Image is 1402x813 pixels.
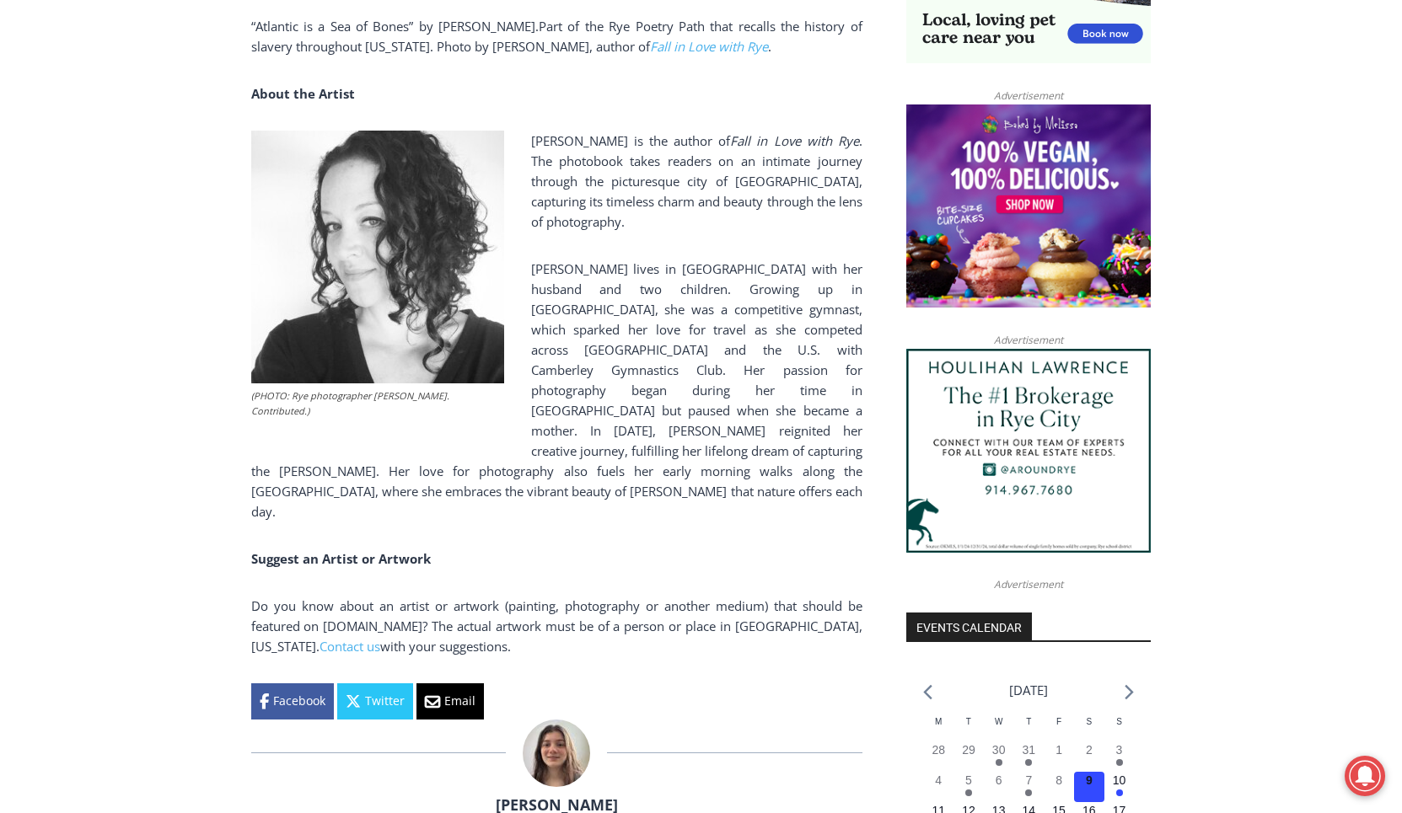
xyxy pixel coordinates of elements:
div: Tuesday [953,715,984,741]
div: Book [PERSON_NAME]'s Good Humor for Your Drive by Birthday [110,22,416,54]
span: M [935,717,942,726]
span: Advertisement [977,332,1080,348]
time: 4 [935,773,942,787]
button: 8 [1044,772,1074,802]
time: 30 [992,743,1006,757]
div: Friday [1044,715,1074,741]
a: Previous month [923,684,932,700]
time: 6 [996,773,1002,787]
img: s_800_d653096d-cda9-4b24-94f4-9ae0c7afa054.jpeg [408,1,509,77]
a: Intern @ [DOMAIN_NAME] [406,163,817,210]
a: Book [PERSON_NAME]'s Good Humor for Your Event [501,5,609,77]
em: Has events [1116,759,1123,766]
i: Fall in Love with Rye [730,132,859,149]
img: Houlihan Lawrence The #1 Brokerage in Rye City [906,349,1151,553]
div: Sunday [1104,715,1135,741]
span: W [995,717,1002,726]
button: 6 [984,772,1014,802]
span: Part of the Rye Poetry Path that recalls the history of slavery throughout [US_STATE]. Photo by [... [251,18,862,55]
time: 2 [1086,743,1093,757]
em: Has events [965,789,972,796]
a: Fall in Love with Rye [650,38,768,55]
time: 10 [1113,773,1126,787]
span: T [1026,717,1031,726]
em: (PHOTO: Rye photographer [PERSON_NAME]. Contributed.) [251,389,449,417]
time: 29 [962,743,975,757]
a: Next month [1125,684,1134,700]
time: 1 [1056,743,1062,757]
time: 28 [932,743,945,757]
button: 10 Has events [1104,772,1135,802]
p: Do you know about an artist or artwork (painting, photography or another medium) that should be f... [251,596,862,656]
div: "...watching a master [PERSON_NAME] chef prepare an omakase meal is fascinating dinner theater an... [173,105,239,201]
button: 4 [923,772,953,802]
a: Facebook [251,683,334,719]
time: 9 [1086,773,1093,787]
button: 30 Has events [984,741,1014,772]
button: 31 Has events [1014,741,1045,772]
time: 8 [1056,773,1062,787]
button: 29 [953,741,984,772]
h4: Book [PERSON_NAME]'s Good Humor for Your Event [513,18,587,65]
div: Wednesday [984,715,1014,741]
button: 7 Has events [1014,772,1045,802]
div: Saturday [1074,715,1104,741]
b: About the Artist [251,85,355,102]
button: 2 [1074,741,1104,772]
li: [DATE] [1009,679,1048,702]
img: (PHOTO: MyRye.com intern Amélie Coghlan, 2025. Contributed.) [523,719,590,787]
b: Suggest an Artist or Artwork [251,550,431,567]
em: Has events [996,759,1002,766]
span: Advertisement [977,576,1080,592]
span: T [966,717,971,726]
a: Twitter [337,683,413,719]
em: Has events [1025,759,1032,766]
button: 5 Has events [953,772,984,802]
span: Advertisement [977,88,1080,104]
h2: Events Calendar [906,612,1032,641]
time: 3 [1116,743,1123,757]
p: [PERSON_NAME] is the author of . The photobook takes readers on an intimate journey through the p... [251,131,862,232]
img: (PHOTO: Rye photographer Stacey Massey. Contributed.) [251,131,504,383]
div: Thursday [1014,715,1045,741]
p: [PERSON_NAME] lives in [GEOGRAPHIC_DATA] with her husband and two children. Growing up in [GEOGRA... [251,259,862,521]
span: S [1086,717,1092,726]
span: Intern @ [DOMAIN_NAME] [441,168,782,206]
a: Email [416,683,484,719]
span: S [1116,717,1122,726]
em: Has events [1025,789,1032,796]
time: 31 [1023,743,1036,757]
span: Open Tues. - Sun. [PHONE_NUMBER] [5,174,165,238]
button: 28 [923,741,953,772]
div: Monday [923,715,953,741]
div: Apply Now <> summer and RHS senior internships available [426,1,797,163]
button: 1 [1044,741,1074,772]
span: “Atlantic is a Sea of Bones” by [PERSON_NAME]. [251,18,540,35]
time: 7 [1025,773,1032,787]
button: 9 [1074,772,1104,802]
time: 5 [965,773,972,787]
em: Has events [1116,789,1123,796]
img: Baked by Melissa [906,104,1151,308]
a: Contact us [320,638,380,655]
span: F [1056,717,1061,726]
button: 3 Has events [1104,741,1135,772]
a: Open Tues. - Sun. [PHONE_NUMBER] [1,169,169,210]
